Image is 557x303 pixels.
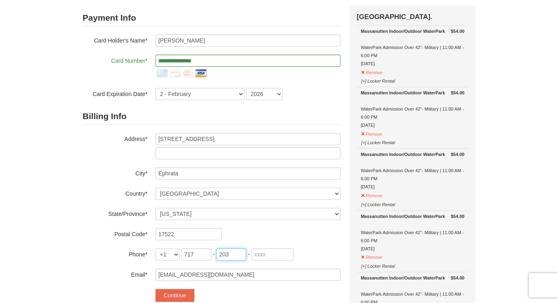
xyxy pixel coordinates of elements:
[361,89,464,97] div: Massanutten Indoor/Outdoor WaterPark
[361,89,464,129] div: WaterPark Admission Over 42"- Military | 11:00 AM - 6:00 PM [DATE]
[361,212,464,253] div: WaterPark Admission Over 42"- Military | 11:00 AM - 6:00 PM [DATE]
[83,208,147,218] label: State/Province*
[83,88,147,98] label: Card Expiration Date*
[451,274,464,282] strong: $54.00
[451,89,464,97] strong: $54.00
[357,13,432,21] strong: [GEOGRAPHIC_DATA].
[216,248,246,260] input: xxx
[83,133,147,143] label: Address*
[361,137,395,147] button: [+] Locker Rental
[83,248,147,258] label: Phone*
[83,188,147,198] label: Country*
[361,274,464,282] div: Massanutten Indoor/Outdoor WaterPark
[155,67,168,80] img: amex.png
[83,10,340,26] h2: Payment Info
[251,248,293,260] input: xxxx
[83,108,340,125] h2: Billing Info
[83,228,147,238] label: Postal Code*
[361,27,464,35] div: Massanutten Indoor/Outdoor WaterPark
[155,34,340,47] input: Card Holder Name
[451,27,464,35] strong: $54.00
[213,251,215,257] span: -
[361,150,464,158] div: Massanutten Indoor/Outdoor WaterPark
[361,128,383,138] button: Remove
[194,67,207,80] img: visa.png
[181,248,211,260] input: xxx
[155,167,340,179] input: City
[248,251,250,257] span: -
[83,167,147,177] label: City*
[155,289,194,302] button: Continue
[83,269,147,279] label: Email*
[361,190,383,200] button: Remove
[361,150,464,191] div: WaterPark Admission Over 42"- Military | 11:00 AM - 6:00 PM [DATE]
[361,66,383,77] button: Remove
[155,269,340,281] input: Email
[361,212,464,220] div: Massanutten Indoor/Outdoor WaterPark
[361,260,395,270] button: [+] Locker Rental
[168,67,181,80] img: discover.png
[451,212,464,220] strong: $54.00
[83,34,147,45] label: Card Holder's Name*
[181,67,194,80] img: mastercard.png
[361,198,395,209] button: [+] Locker Rental
[451,150,464,158] strong: $54.00
[361,27,464,68] div: WaterPark Admission Over 42"- Military | 11:00 AM - 6:00 PM [DATE]
[155,228,222,240] input: Postal Code
[83,55,147,65] label: Card Number*
[361,251,383,261] button: Remove
[361,75,395,85] button: [+] Locker Rental
[155,133,340,145] input: Billing Info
